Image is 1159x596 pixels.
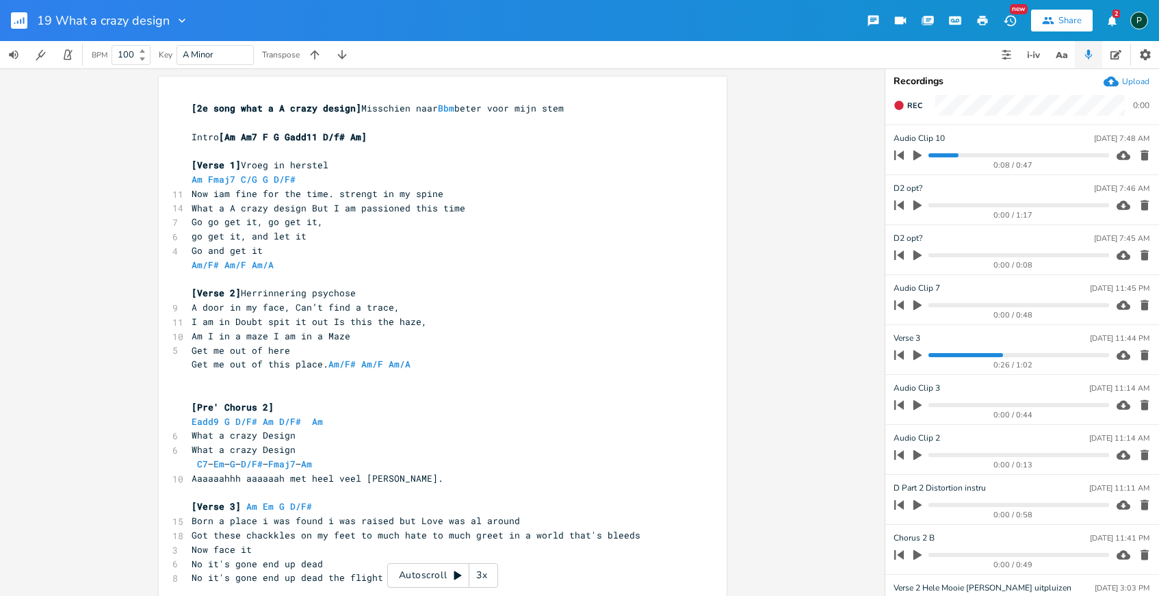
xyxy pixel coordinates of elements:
[246,500,257,513] span: Am
[263,173,268,185] span: G
[192,358,416,370] span: Get me out of this place.
[301,458,312,470] span: Am
[1090,285,1149,292] div: [DATE] 11:45 PM
[1090,534,1149,542] div: [DATE] 11:41 PM
[917,211,1109,219] div: 0:00 / 1:17
[192,571,383,584] span: No it's gone end up dead the flight
[894,77,1151,86] div: Recordings
[192,159,241,171] span: [Verse 1]
[241,173,257,185] span: C/G
[192,216,323,228] span: Go go get it, go get it,
[192,301,400,313] span: A door in my face, Can’t find a trace,
[219,131,367,143] span: [Am Am7 F G Gadd11 D/f# Am]
[894,432,940,445] span: Audio Clip 2
[1089,435,1149,442] div: [DATE] 11:14 AM
[279,500,285,513] span: G
[312,415,323,428] span: Am
[917,261,1109,269] div: 0:00 / 0:08
[192,202,465,214] span: What a A crazy design But I am passioned this time
[907,101,922,111] span: Rec
[1095,584,1149,592] div: [DATE] 3:03 PM
[183,49,213,61] span: A Minor
[1098,8,1125,33] button: 2
[192,287,241,299] span: [Verse 2]
[224,259,246,271] span: Am/F
[917,161,1109,169] div: 0:08 / 0:47
[917,461,1109,469] div: 0:00 / 0:13
[389,358,411,370] span: Am/A
[268,458,296,470] span: Fmaj7
[192,244,263,257] span: Go and get it
[274,173,296,185] span: D/F#
[192,102,564,114] span: Misschien naar beter voor mijn stem
[1130,12,1148,29] div: Piepo
[235,415,257,428] span: D/F#
[192,500,241,513] span: [Verse 3]
[230,458,235,470] span: G
[192,173,203,185] span: Am
[1094,185,1149,192] div: [DATE] 7:46 AM
[328,358,356,370] span: Am/F#
[894,482,986,495] span: D Part 2 Distortion instru
[1089,385,1149,392] div: [DATE] 11:14 AM
[192,458,312,470] span: – – – – –
[92,51,107,59] div: BPM
[290,500,312,513] span: D/F#
[37,14,170,27] span: 19 What a crazy design
[894,132,945,145] span: Audio Clip 10
[192,159,328,171] span: Vroeg in herstel
[894,582,1071,595] span: Verse 2 Hele Mooie [PERSON_NAME] uitpluizen
[387,563,498,588] div: Autoscroll
[1058,14,1082,27] div: Share
[192,472,443,484] span: Aaaaaahhh aaaaaah met heel veel [PERSON_NAME].
[208,173,235,185] span: Fmaj7
[1010,4,1028,14] div: New
[1112,10,1120,18] div: 2
[192,330,350,342] span: Am I in a maze I am in a Maze
[192,102,361,114] span: [2e song what a A crazy design]
[263,415,274,428] span: Am
[894,332,920,345] span: Verse 3
[894,282,940,295] span: Audio Clip 7
[438,102,454,114] span: Bbm
[894,382,940,395] span: Audio Clip 3
[262,51,300,59] div: Transpose
[252,259,274,271] span: Am/A
[917,361,1109,369] div: 0:26 / 1:02
[192,259,219,271] span: Am/F#
[192,315,427,328] span: I am in Doubt spit it out Is this the haze,
[192,429,296,441] span: What a crazy Design
[192,415,219,428] span: Eadd9
[1094,235,1149,242] div: [DATE] 7:45 AM
[192,187,443,200] span: Now iam fine for the time. strengt in my spine
[1133,101,1149,109] div: 0:00
[224,415,230,428] span: G
[888,94,928,116] button: Rec
[917,511,1109,519] div: 0:00 / 0:58
[1122,76,1149,87] div: Upload
[192,443,296,456] span: What a crazy Design
[241,458,263,470] span: D/F#
[894,232,922,245] span: D2 opt?
[192,344,290,357] span: Get me out of here
[917,561,1109,569] div: 0:00 / 0:49
[894,532,935,545] span: Chorus 2 B
[1130,5,1148,36] button: P
[192,287,356,299] span: Herrinnering psychose
[192,230,307,242] span: go get it, and let it
[197,458,208,470] span: C7
[159,51,172,59] div: Key
[996,8,1024,33] button: New
[213,458,224,470] span: Em
[894,182,922,195] span: D2 opt?
[917,311,1109,319] div: 0:00 / 0:48
[192,529,640,541] span: Got these chackkles on my feet to much hate to much greet in a world that's bleeds
[1090,335,1149,342] div: [DATE] 11:44 PM
[192,543,252,556] span: Now face it
[192,558,323,570] span: No it's gone end up dead
[1089,484,1149,492] div: [DATE] 11:11 AM
[469,563,494,588] div: 3x
[1031,10,1093,31] button: Share
[279,415,301,428] span: D/F#
[1094,135,1149,142] div: [DATE] 7:48 AM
